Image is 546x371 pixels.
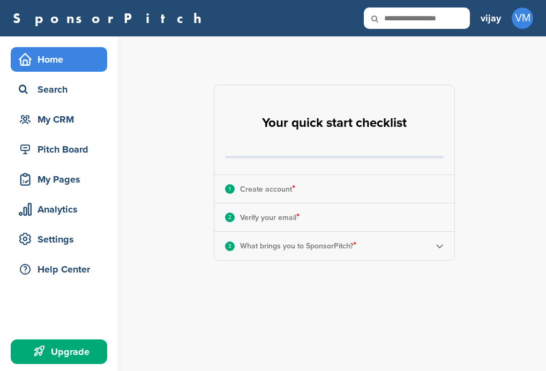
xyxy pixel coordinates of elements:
p: Verify your email [240,210,300,224]
div: Analytics [16,200,107,219]
div: 3 [225,241,235,251]
p: What brings you to SponsorPitch? [240,239,356,253]
div: Upgrade [16,342,107,361]
div: Settings [16,230,107,249]
h3: vijay [481,11,501,26]
img: Checklist arrow 2 [436,242,444,250]
div: 2 [225,213,235,222]
div: Help Center [16,260,107,279]
a: Settings [11,227,107,252]
h2: Your quick start checklist [262,111,407,135]
a: Search [11,77,107,102]
a: Pitch Board [11,137,107,162]
a: Home [11,47,107,72]
div: Search [16,80,107,99]
a: My CRM [11,107,107,132]
div: My CRM [16,110,107,129]
a: SponsorPitch [13,11,208,25]
a: Help Center [11,257,107,282]
a: My Pages [11,167,107,192]
span: VM [512,7,533,29]
div: My Pages [16,170,107,189]
div: Pitch Board [16,140,107,159]
a: vijay [481,6,501,30]
a: Upgrade [11,339,107,364]
div: 1 [225,184,235,194]
a: Analytics [11,197,107,222]
p: Create account [240,182,295,196]
div: Home [16,50,107,69]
